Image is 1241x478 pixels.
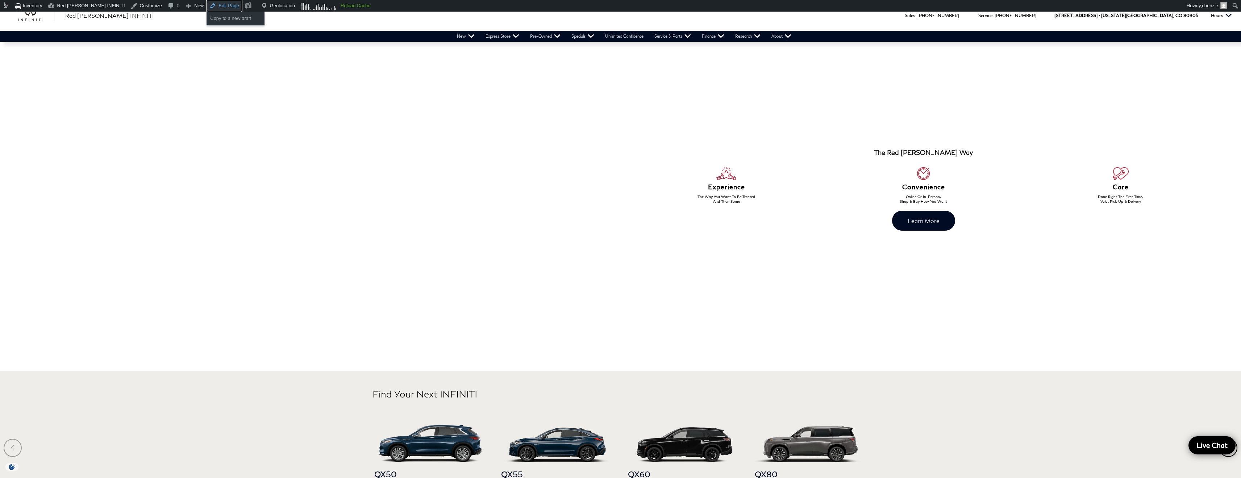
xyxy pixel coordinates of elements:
[730,31,766,42] a: Research
[65,11,154,20] a: Red [PERSON_NAME] INFINITI
[18,10,54,21] a: infiniti
[628,425,740,462] img: QX60
[501,425,613,462] img: QX55
[892,211,955,231] a: Learn More
[628,184,825,191] h6: Experience
[1054,13,1198,18] a: [STREET_ADDRESS] • [US_STATE][GEOGRAPHIC_DATA], CO 80905
[995,13,1036,18] a: [PHONE_NUMBER]
[451,31,797,42] nav: Main Navigation
[755,425,867,462] img: QX80
[372,389,869,417] h2: Find Your Next INFINITI
[374,425,487,462] img: QX50
[1098,194,1143,203] span: Done Right The First Time, Valet Pick-Up & Delivery
[341,3,370,8] strong: Reload Cache
[451,31,480,42] a: New
[825,184,1022,191] h6: Convenience
[649,31,696,42] a: Service & Parts
[978,13,992,18] span: Service
[696,31,730,42] a: Finance
[766,31,797,42] a: About
[525,31,566,42] a: Pre-Owned
[1022,184,1219,191] h6: Care
[915,13,916,18] span: :
[600,31,649,42] a: Unlimited Confidence
[4,463,20,471] section: Click to Open Cookie Consent Modal
[207,14,265,23] a: Copy to a new draft
[480,31,525,42] a: Express Store
[697,194,755,203] span: The Way You Want To Be Treated And Then Some
[4,463,20,471] img: Opt-Out Icon
[65,12,154,19] span: Red [PERSON_NAME] INFINITI
[566,31,600,42] a: Specials
[917,13,959,18] a: [PHONE_NUMBER]
[299,1,338,11] img: Visitors over 48 hours. Click for more Clicky Site Stats.
[1193,441,1231,450] span: Live Chat
[874,149,973,156] h3: The Red [PERSON_NAME] Way
[900,194,947,203] span: Online Or In-Person, Shop & Buy How You Want
[992,13,994,18] span: :
[18,10,54,21] img: INFINITI
[1188,436,1236,454] a: Live Chat
[905,13,915,18] span: Sales
[1202,3,1218,8] span: cbenzie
